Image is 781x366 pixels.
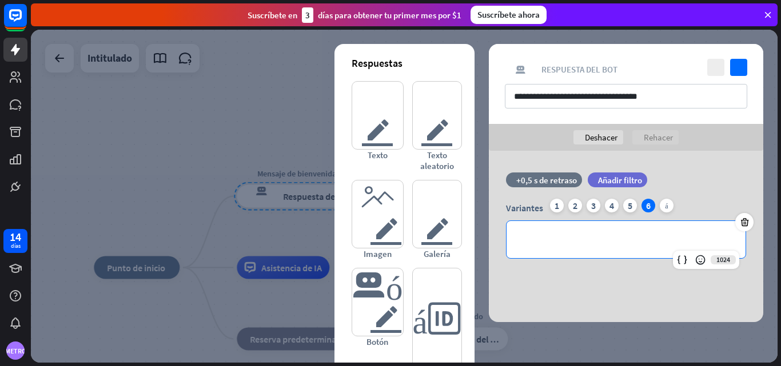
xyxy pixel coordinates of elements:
font: Añadir filtro [598,175,642,186]
font: Rehacer [644,132,673,143]
font: Suscríbete en [248,10,297,21]
font: respuesta del bot de bloqueo [505,65,536,75]
font: 1 [555,200,559,211]
font: Variantes [506,202,543,214]
button: Abrir el widget de chat LiveChat [9,5,43,39]
font: más [665,202,668,209]
font: 4 [609,200,614,211]
font: +0,5 s de retraso [516,175,577,186]
font: 5 [628,200,632,211]
font: Suscríbete ahora [477,9,540,20]
font: 14 [10,230,21,244]
a: 14 días [3,229,27,253]
font: 2 [573,200,577,211]
font: 6 [646,200,651,211]
font: Deshacer [585,132,617,143]
font: días para obtener tu primer mes por $1 [318,10,461,21]
font: días [11,242,21,250]
font: METRO [5,347,26,355]
font: Respuesta del bot [541,64,617,75]
font: 3 [591,200,596,211]
font: 3 [305,10,310,21]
